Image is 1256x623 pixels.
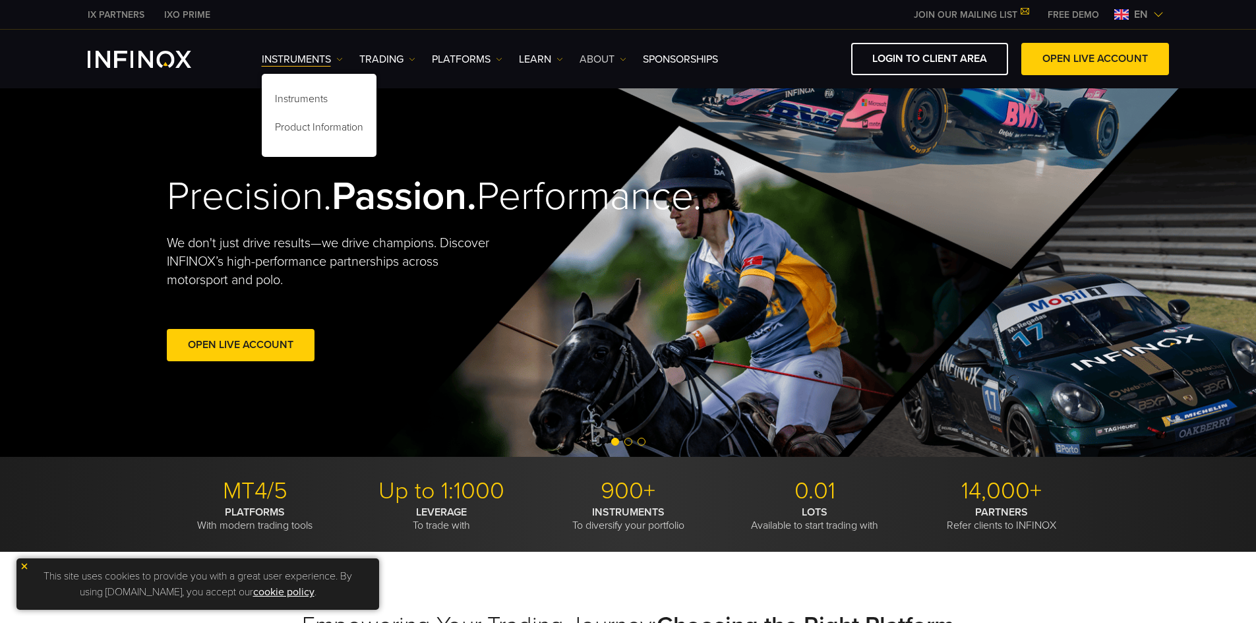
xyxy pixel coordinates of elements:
[78,8,154,22] a: INFINOX
[580,51,626,67] a: ABOUT
[638,438,645,446] span: Go to slide 3
[851,43,1008,75] a: LOGIN TO CLIENT AREA
[802,506,827,519] strong: LOTS
[975,506,1028,519] strong: PARTNERS
[643,51,718,67] a: SPONSORSHIPS
[154,8,220,22] a: INFINOX
[23,565,373,603] p: This site uses cookies to provide you with a great user experience. By using [DOMAIN_NAME], you a...
[1038,8,1109,22] a: INFINOX MENU
[913,477,1090,506] p: 14,000+
[167,477,344,506] p: MT4/5
[167,329,314,361] a: Open Live Account
[432,51,502,67] a: PLATFORMS
[262,87,376,115] a: Instruments
[904,9,1038,20] a: JOIN OUR MAILING LIST
[332,173,477,220] strong: Passion.
[167,506,344,532] p: With modern trading tools
[519,51,563,67] a: Learn
[592,506,665,519] strong: INSTRUMENTS
[611,438,619,446] span: Go to slide 1
[727,506,903,532] p: Available to start trading with
[1021,43,1169,75] a: OPEN LIVE ACCOUNT
[262,51,343,67] a: Instruments
[1129,7,1153,22] span: en
[225,506,285,519] strong: PLATFORMS
[20,562,29,571] img: yellow close icon
[416,506,467,519] strong: LEVERAGE
[913,506,1090,532] p: Refer clients to INFINOX
[88,51,222,68] a: INFINOX Logo
[167,173,582,221] h2: Precision. Performance.
[540,506,717,532] p: To diversify your portfolio
[359,51,415,67] a: TRADING
[167,234,499,289] p: We don't just drive results—we drive champions. Discover INFINOX’s high-performance partnerships ...
[540,477,717,506] p: 900+
[624,438,632,446] span: Go to slide 2
[262,115,376,144] a: Product Information
[353,477,530,506] p: Up to 1:1000
[253,585,314,599] a: cookie policy
[353,506,530,532] p: To trade with
[727,477,903,506] p: 0.01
